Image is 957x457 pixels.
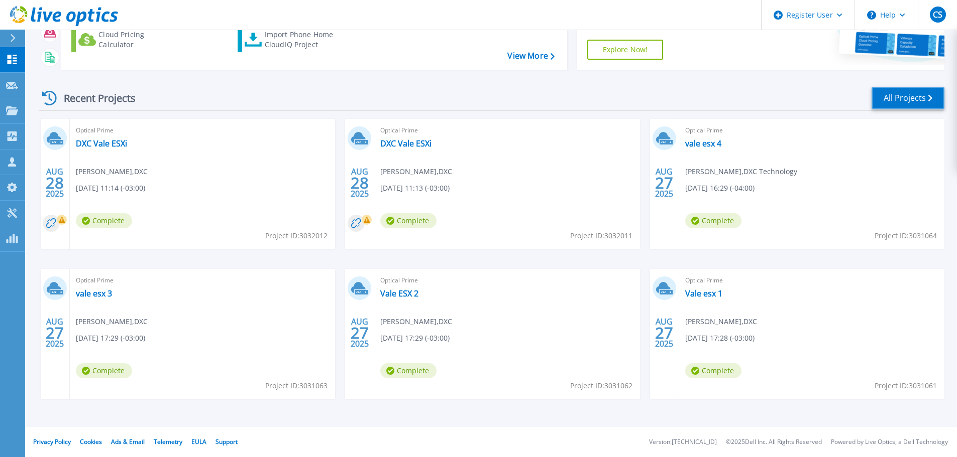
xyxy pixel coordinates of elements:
[380,183,450,194] span: [DATE] 11:13 (-03:00)
[39,86,149,110] div: Recent Projects
[685,288,722,298] a: Vale esx 1
[685,363,741,378] span: Complete
[76,316,148,327] span: [PERSON_NAME] , DXC
[380,316,452,327] span: [PERSON_NAME] , DXC
[45,165,64,201] div: AUG 2025
[191,437,206,446] a: EULA
[685,213,741,228] span: Complete
[154,437,182,446] a: Telemetry
[380,333,450,344] span: [DATE] 17:29 (-03:00)
[216,437,238,446] a: Support
[98,30,179,50] div: Cloud Pricing Calculator
[80,437,102,446] a: Cookies
[570,230,632,241] span: Project ID: 3032011
[265,30,343,50] div: Import Phone Home CloudIQ Project
[685,183,755,194] span: [DATE] 16:29 (-04:00)
[71,27,183,52] a: Cloud Pricing Calculator
[46,179,64,187] span: 28
[875,380,937,391] span: Project ID: 3031061
[380,125,633,136] span: Optical Prime
[570,380,632,391] span: Project ID: 3031062
[685,275,938,286] span: Optical Prime
[726,439,822,445] li: © 2025 Dell Inc. All Rights Reserved
[76,288,112,298] a: vale esx 3
[46,329,64,337] span: 27
[350,165,369,201] div: AUG 2025
[76,363,132,378] span: Complete
[76,138,127,148] a: DXC Vale ESXi
[933,11,942,19] span: CS
[351,329,369,337] span: 27
[351,179,369,187] span: 28
[649,439,717,445] li: Version: [TECHNICAL_ID]
[76,125,329,136] span: Optical Prime
[587,40,664,60] a: Explore Now!
[380,166,452,177] span: [PERSON_NAME] , DXC
[33,437,71,446] a: Privacy Policy
[380,288,418,298] a: Vale ESX 2
[685,316,757,327] span: [PERSON_NAME] , DXC
[685,333,755,344] span: [DATE] 17:28 (-03:00)
[655,329,673,337] span: 27
[76,183,145,194] span: [DATE] 11:14 (-03:00)
[831,439,948,445] li: Powered by Live Optics, a Dell Technology
[875,230,937,241] span: Project ID: 3031064
[507,51,554,61] a: View More
[380,275,633,286] span: Optical Prime
[685,138,721,148] a: vale esx 4
[76,213,132,228] span: Complete
[76,166,148,177] span: [PERSON_NAME] , DXC
[380,138,432,148] a: DXC Vale ESXi
[655,315,674,351] div: AUG 2025
[111,437,145,446] a: Ads & Email
[655,165,674,201] div: AUG 2025
[655,179,673,187] span: 27
[685,166,797,177] span: [PERSON_NAME] , DXC Technology
[350,315,369,351] div: AUG 2025
[380,363,437,378] span: Complete
[76,275,329,286] span: Optical Prime
[265,230,328,241] span: Project ID: 3032012
[380,213,437,228] span: Complete
[265,380,328,391] span: Project ID: 3031063
[872,87,944,109] a: All Projects
[45,315,64,351] div: AUG 2025
[685,125,938,136] span: Optical Prime
[76,333,145,344] span: [DATE] 17:29 (-03:00)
